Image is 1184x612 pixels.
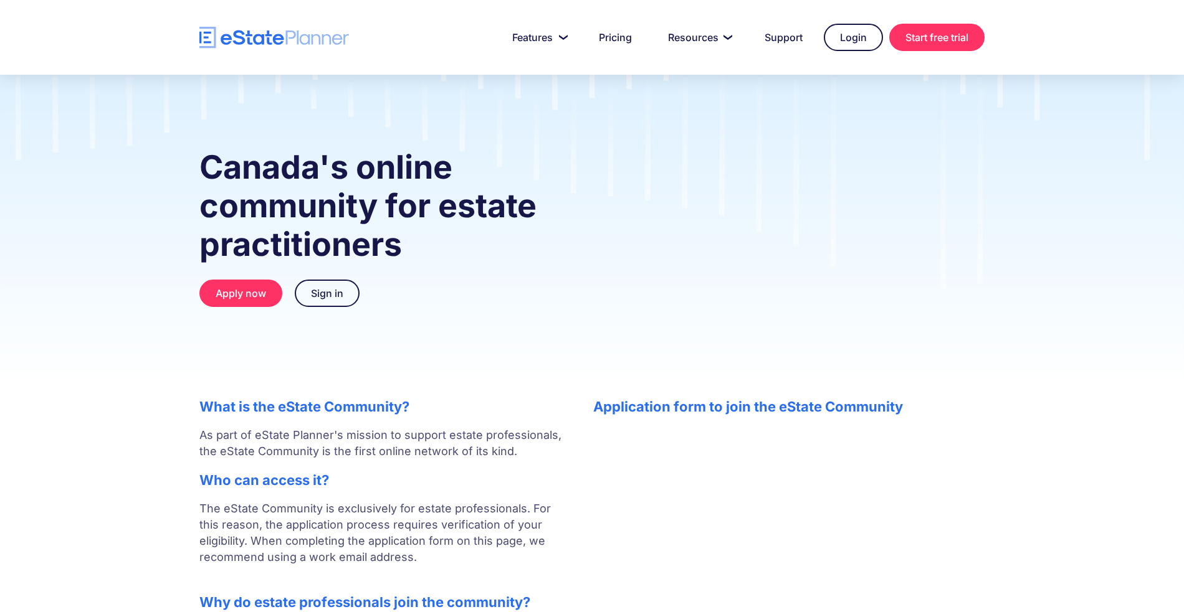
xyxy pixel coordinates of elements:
[497,25,578,50] a: Features
[199,148,537,264] strong: Canada's online community for estate practitioners
[750,25,818,50] a: Support
[584,25,647,50] a: Pricing
[824,24,883,51] a: Login
[199,427,568,459] p: As part of eState Planner's mission to support estate professionals, the eState Community is the ...
[653,25,743,50] a: Resources
[199,472,568,488] h2: Who can access it?
[199,501,568,581] p: The eState Community is exclusively for estate professionals. For this reason, the application pr...
[199,594,568,610] h2: Why do estate professionals join the community?
[295,280,360,307] a: Sign in
[199,398,568,415] h2: What is the eState Community?
[593,398,985,415] h2: Application form to join the eState Community
[889,24,985,51] a: Start free trial
[199,280,282,307] a: Apply now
